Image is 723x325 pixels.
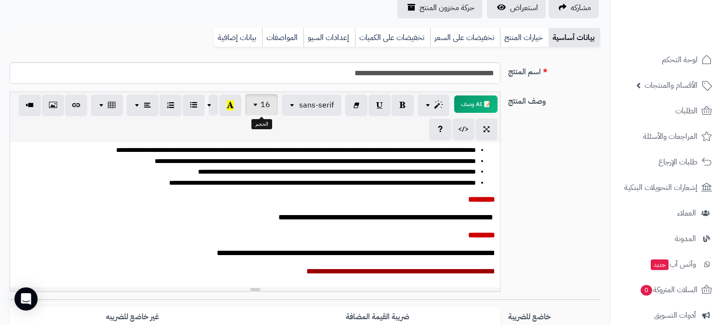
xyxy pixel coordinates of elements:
[616,202,717,225] a: العملاء
[355,28,430,47] a: تخفيضات على الكميات
[504,92,604,107] label: وصف المنتج
[616,278,717,301] a: السلات المتروكة0
[658,155,697,169] span: طلبات الإرجاع
[657,27,714,47] img: logo-2.png
[650,257,696,271] span: وآتس آب
[640,283,697,297] span: السلات المتروكة
[571,2,591,14] span: مشاركه
[675,232,696,245] span: المدونة
[454,95,498,113] button: 📝 AI وصف
[245,94,278,115] button: 16
[504,62,604,78] label: اسم المنتج
[616,227,717,250] a: المدونة
[662,53,697,67] span: لوحة التحكم
[504,307,604,323] label: خاضع للضريبة
[651,259,669,270] span: جديد
[549,28,600,47] a: بيانات أساسية
[616,150,717,174] a: طلبات الإرجاع
[420,2,474,14] span: حركة مخزون المنتج
[624,181,697,194] span: إشعارات التحويلات البنكية
[282,95,342,116] button: sans-serif
[430,28,500,47] a: تخفيضات على السعر
[616,125,717,148] a: المراجعات والأسئلة
[303,28,355,47] a: إعدادات السيو
[214,28,262,47] a: بيانات إضافية
[616,176,717,199] a: إشعارات التحويلات البنكية
[299,99,334,111] span: sans-serif
[675,104,697,118] span: الطلبات
[500,28,549,47] a: خيارات المنتج
[262,28,303,47] a: المواصفات
[616,253,717,276] a: وآتس آبجديد
[14,287,38,311] div: Open Intercom Messenger
[510,2,538,14] span: استعراض
[654,309,696,322] span: أدوات التسويق
[616,99,717,122] a: الطلبات
[644,79,697,92] span: الأقسام والمنتجات
[641,285,652,296] span: 0
[677,206,696,220] span: العملاء
[643,130,697,143] span: المراجعات والأسئلة
[616,48,717,71] a: لوحة التحكم
[251,119,272,130] div: الحجم
[261,99,270,110] span: 16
